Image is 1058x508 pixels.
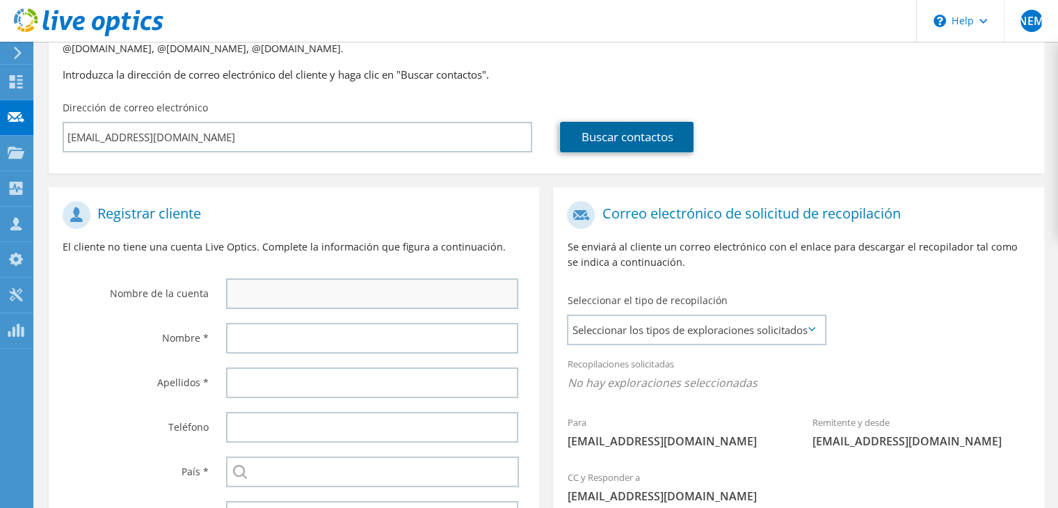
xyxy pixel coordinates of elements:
[567,434,785,449] span: [EMAIL_ADDRESS][DOMAIN_NAME]
[567,489,1029,504] span: [EMAIL_ADDRESS][DOMAIN_NAME]
[567,201,1023,229] h1: Correo electrónico de solicitud de recopilación
[63,239,525,255] p: El cliente no tiene una cuenta Live Optics. Complete la información que figura a continuación.
[799,408,1044,456] div: Remitente y desde
[560,122,694,152] a: Buscar contactos
[567,239,1029,270] p: Se enviará al cliente un correo electrónico con el enlace para descargar el recopilador tal como ...
[63,367,209,390] label: Apellidos *
[567,294,727,308] label: Seleccionar el tipo de recopilación
[63,323,209,345] label: Nombre *
[63,412,209,434] label: Teléfono
[553,349,1043,401] div: Recopilaciones solicitadas
[812,434,1030,449] span: [EMAIL_ADDRESS][DOMAIN_NAME]
[933,15,946,27] svg: \n
[63,457,209,479] label: País *
[567,375,1029,390] span: No hay exploraciones seleccionadas
[63,278,209,301] label: Nombre de la cuenta
[568,316,824,344] span: Seleccionar los tipos de exploraciones solicitados
[63,201,518,229] h1: Registrar cliente
[1020,10,1043,32] span: NEM
[553,408,799,456] div: Para
[63,67,1030,82] h3: Introduzca la dirección de correo electrónico del cliente y haga clic en "Buscar contactos".
[63,101,208,115] label: Dirección de correo electrónico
